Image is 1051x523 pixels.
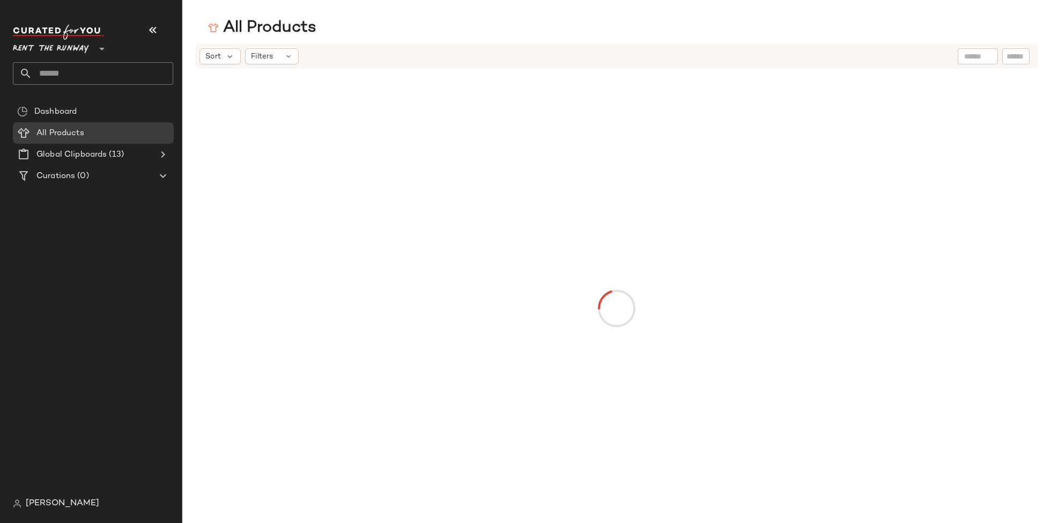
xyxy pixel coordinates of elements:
[107,149,124,161] span: (13)
[13,36,89,56] span: Rent the Runway
[36,127,84,139] span: All Products
[13,25,104,40] img: cfy_white_logo.C9jOOHJF.svg
[208,23,219,33] img: svg%3e
[75,170,88,182] span: (0)
[13,499,21,508] img: svg%3e
[205,51,221,62] span: Sort
[34,106,77,118] span: Dashboard
[208,17,316,39] div: All Products
[251,51,273,62] span: Filters
[26,497,99,510] span: [PERSON_NAME]
[36,149,107,161] span: Global Clipboards
[17,106,28,117] img: svg%3e
[36,170,75,182] span: Curations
